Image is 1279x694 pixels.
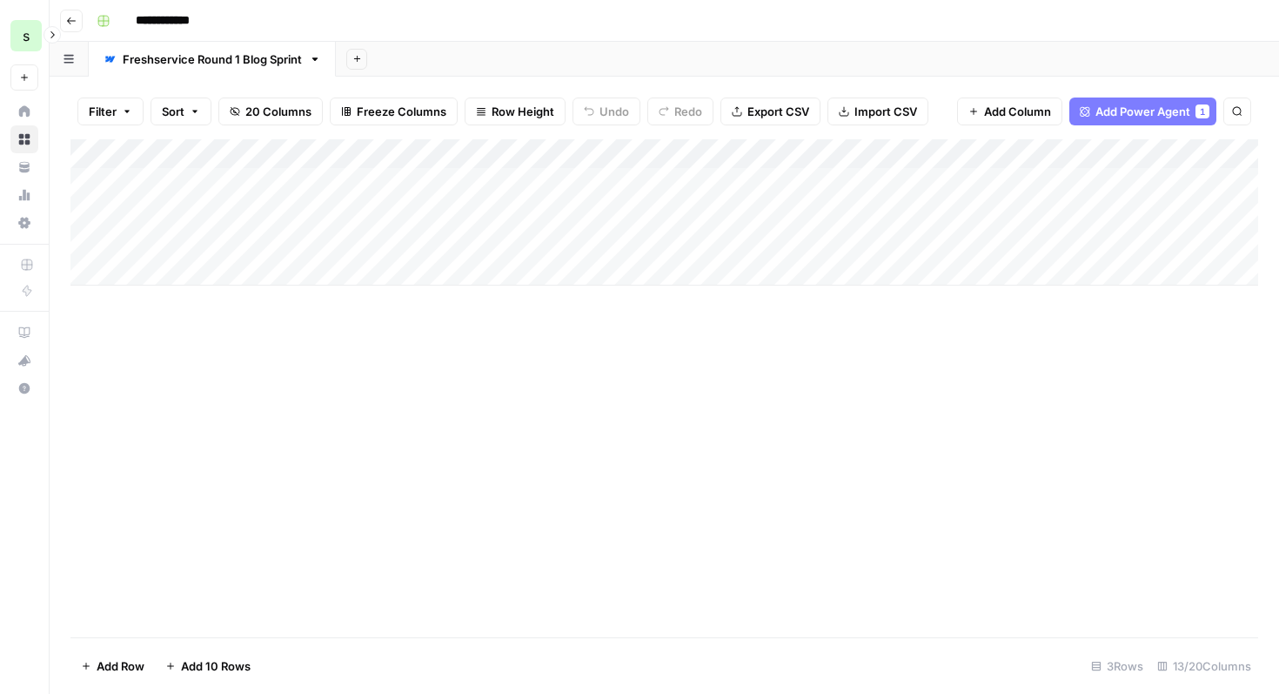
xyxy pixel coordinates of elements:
[89,42,336,77] a: Freshservice Round 1 Blog Sprint
[123,51,302,68] div: Freshservice Round 1 Blog Sprint
[155,652,261,680] button: Add 10 Rows
[1195,104,1209,118] div: 1
[11,347,37,374] div: What's new?
[720,98,820,125] button: Export CSV
[10,319,38,347] a: AirOps Academy
[10,125,38,153] a: Browse
[10,374,38,402] button: Help + Support
[10,98,38,125] a: Home
[151,98,211,125] button: Sort
[245,103,311,120] span: 20 Columns
[10,14,38,57] button: Workspace: saasgenie
[89,103,117,120] span: Filter
[181,657,251,675] span: Add 10 Rows
[10,209,38,237] a: Settings
[827,98,928,125] button: Import CSV
[218,98,323,125] button: 20 Columns
[77,98,144,125] button: Filter
[10,153,38,181] a: Your Data
[674,103,702,120] span: Redo
[573,98,640,125] button: Undo
[357,103,446,120] span: Freeze Columns
[1069,98,1216,125] button: Add Power Agent1
[1095,103,1190,120] span: Add Power Agent
[97,657,144,675] span: Add Row
[647,98,713,125] button: Redo
[1200,104,1205,118] span: 1
[10,347,38,374] button: What's new?
[70,652,155,680] button: Add Row
[330,98,458,125] button: Freeze Columns
[854,103,917,120] span: Import CSV
[1084,652,1150,680] div: 3 Rows
[957,98,1062,125] button: Add Column
[747,103,809,120] span: Export CSV
[1150,652,1258,680] div: 13/20 Columns
[492,103,554,120] span: Row Height
[465,98,566,125] button: Row Height
[162,103,184,120] span: Sort
[984,103,1051,120] span: Add Column
[23,25,30,46] span: s
[599,103,629,120] span: Undo
[10,181,38,209] a: Usage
